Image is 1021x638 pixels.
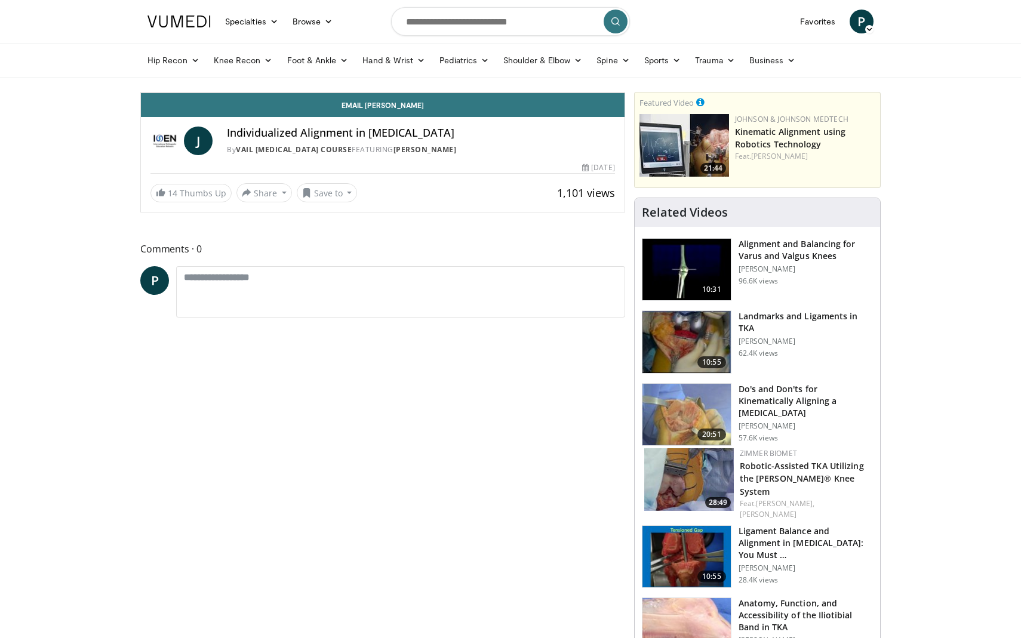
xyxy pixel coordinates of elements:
a: 21:44 [639,114,729,177]
span: 21:44 [700,163,726,174]
a: Robotic-Assisted TKA Utilizing the [PERSON_NAME]® Knee System [740,460,864,497]
h3: Do's and Don'ts for Kinematically Aligning a [MEDICAL_DATA] [739,383,873,419]
a: 10:31 Alignment and Balancing for Varus and Valgus Knees [PERSON_NAME] 96.6K views [642,238,873,301]
a: [PERSON_NAME] [740,509,796,519]
img: Vail Arthroplasty Course [150,127,179,155]
a: Johnson & Johnson MedTech [735,114,848,124]
span: 20:51 [697,429,726,440]
span: 10:55 [697,571,726,582]
a: Specialties [218,10,285,33]
span: 1,101 views [557,186,615,200]
span: 14 [168,187,177,199]
a: 20:51 Do's and Don'ts for Kinematically Aligning a [MEDICAL_DATA] [PERSON_NAME] 57.6K views [642,383,873,446]
a: 10:55 Landmarks and Ligaments in TKA [PERSON_NAME] 62.4K views [642,310,873,374]
img: 88434a0e-b753-4bdd-ac08-0695542386d5.150x105_q85_crop-smart_upscale.jpg [642,311,731,373]
a: [PERSON_NAME] [393,144,457,155]
div: Feat. [735,151,875,162]
a: Favorites [793,10,842,33]
a: Sports [637,48,688,72]
span: 10:55 [697,356,726,368]
div: [DATE] [582,162,614,173]
img: howell_knee_1.png.150x105_q85_crop-smart_upscale.jpg [642,384,731,446]
img: 85482610-0380-4aae-aa4a-4a9be0c1a4f1.150x105_q85_crop-smart_upscale.jpg [639,114,729,177]
button: Share [236,183,292,202]
div: Feat. [740,498,871,520]
a: P [850,10,874,33]
a: Trauma [688,48,742,72]
h3: Ligament Balance and Alignment in [MEDICAL_DATA]: You Must … [739,525,873,561]
input: Search topics, interventions [391,7,630,36]
a: Foot & Ankle [280,48,356,72]
p: [PERSON_NAME] [739,563,873,573]
small: Featured Video [639,97,694,108]
h3: Alignment and Balancing for Varus and Valgus Knees [739,238,873,262]
a: [PERSON_NAME] [751,151,808,161]
p: 96.6K views [739,276,778,286]
p: 28.4K views [739,575,778,585]
p: [PERSON_NAME] [739,337,873,346]
a: Email [PERSON_NAME] [141,93,625,117]
span: Comments 0 [140,241,625,257]
a: [PERSON_NAME], [756,498,814,508]
span: 28:49 [705,497,731,508]
a: Browse [285,10,340,33]
a: Hip Recon [140,48,207,72]
span: 10:31 [697,283,726,295]
a: Spine [589,48,636,72]
a: Business [742,48,803,72]
h3: Landmarks and Ligaments in TKA [739,310,873,334]
p: [PERSON_NAME] [739,421,873,431]
a: P [140,266,169,295]
img: 242016_0004_1.png.150x105_q85_crop-smart_upscale.jpg [642,526,731,588]
a: Zimmer Biomet [740,448,797,458]
img: 38523_0000_3.png.150x105_q85_crop-smart_upscale.jpg [642,239,731,301]
p: 62.4K views [739,349,778,358]
a: Hand & Wrist [355,48,432,72]
a: 14 Thumbs Up [150,184,232,202]
a: J [184,127,213,155]
a: Vail [MEDICAL_DATA] Course [236,144,352,155]
div: By FEATURING [227,144,615,155]
h4: Individualized Alignment in [MEDICAL_DATA] [227,127,615,140]
img: VuMedi Logo [147,16,211,27]
p: [PERSON_NAME] [739,264,873,274]
img: 8628d054-67c0-4db7-8e0b-9013710d5e10.150x105_q85_crop-smart_upscale.jpg [644,448,734,511]
a: Kinematic Alignment using Robotics Technology [735,126,846,150]
a: 28:49 [644,448,734,511]
a: Knee Recon [207,48,280,72]
h3: Anatomy, Function, and Accessibility of the Iliotibial Band in TKA [739,597,873,633]
p: 57.6K views [739,433,778,443]
a: Pediatrics [432,48,496,72]
button: Save to [297,183,358,202]
a: Shoulder & Elbow [496,48,589,72]
h4: Related Videos [642,205,728,220]
a: 10:55 Ligament Balance and Alignment in [MEDICAL_DATA]: You Must … [PERSON_NAME] 28.4K views [642,525,873,588]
